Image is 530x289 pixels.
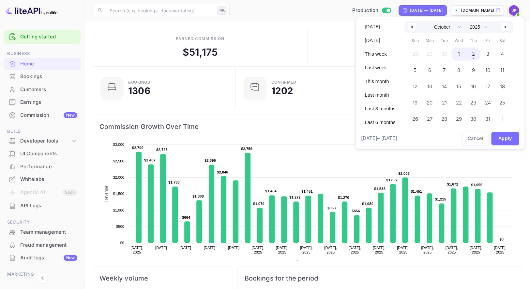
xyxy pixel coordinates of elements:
span: 6 [428,64,431,76]
button: 7 [437,62,451,75]
button: Last month [361,89,399,101]
button: 22 [451,95,466,108]
button: 15 [451,78,466,91]
button: 30 [466,111,480,124]
span: 8 [457,64,460,76]
button: This month [361,76,399,87]
button: Last week [361,62,399,73]
span: 17 [485,81,490,92]
span: 22 [456,97,462,109]
button: 9 [466,62,480,75]
span: Wed [451,35,466,46]
span: 15 [456,81,461,92]
span: Tue [437,35,451,46]
button: [DATE] [361,35,399,46]
button: 13 [422,78,437,91]
span: 16 [471,81,476,92]
span: 3 [486,48,489,60]
button: 5 [408,62,422,75]
button: 10 [480,62,495,75]
button: 3 [480,46,495,59]
span: 12 [413,81,417,92]
button: 28 [437,111,451,124]
span: 25 [499,97,505,109]
span: 7 [443,64,446,76]
button: 18 [495,78,510,91]
button: Last 3 months [361,103,399,114]
span: 2 [472,48,475,60]
span: Thu [466,35,480,46]
button: 21 [437,95,451,108]
button: This week [361,48,399,60]
button: 23 [466,95,480,108]
span: 20 [427,97,432,109]
button: 20 [422,95,437,108]
button: 8 [451,62,466,75]
span: 21 [442,97,447,109]
span: 28 [441,113,447,125]
span: 31 [485,113,490,125]
button: Last 6 months [361,117,399,128]
button: [DATE] [361,21,399,32]
span: 5 [414,64,416,76]
span: 4 [501,48,504,60]
span: 23 [470,97,476,109]
button: 24 [480,95,495,108]
button: 6 [422,62,437,75]
button: 12 [408,78,422,91]
button: 25 [495,95,510,108]
span: 24 [485,97,491,109]
button: Apply [491,132,519,145]
button: 4 [495,46,510,59]
button: 31 [480,111,495,124]
span: 9 [472,64,475,76]
span: Sat [495,35,510,46]
span: 18 [500,81,505,92]
span: 26 [412,113,418,125]
button: 26 [408,111,422,124]
span: Sun [408,35,422,46]
span: 14 [442,81,447,92]
span: 13 [427,81,432,92]
span: 10 [485,64,490,76]
button: 11 [495,62,510,75]
span: 29 [456,113,462,125]
button: 19 [408,95,422,108]
button: 16 [466,78,480,91]
span: Mon [422,35,437,46]
button: 27 [422,111,437,124]
span: [DATE] – [DATE] [361,135,397,142]
span: 27 [427,113,432,125]
button: 2 [466,46,480,59]
span: Fri [480,35,495,46]
span: 11 [500,64,504,76]
span: 19 [413,97,417,109]
button: 29 [451,111,466,124]
button: Cancel [462,132,489,145]
button: 1 [451,46,466,59]
span: 30 [470,113,476,125]
button: 17 [480,78,495,91]
button: 14 [437,78,451,91]
span: 1 [458,48,460,60]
